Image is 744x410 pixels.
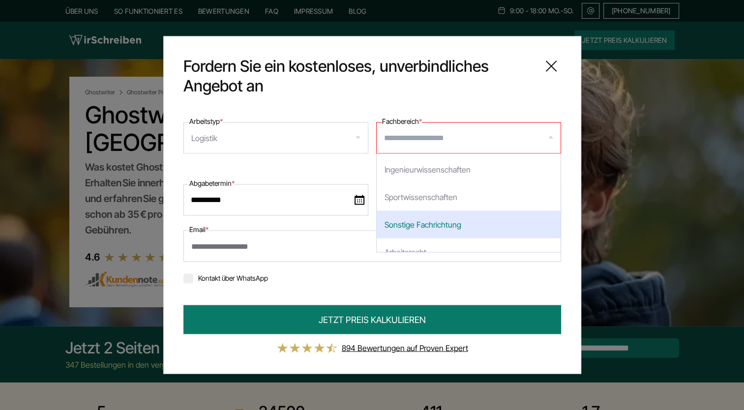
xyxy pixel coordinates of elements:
[377,238,561,266] div: Arbeitsrecht
[377,211,561,238] div: Sonstige Fachrichtung
[377,156,561,183] div: Ingenieurwissenschaften
[191,130,217,146] div: Logistik
[189,177,235,189] label: Abgabetermin
[189,116,223,127] label: Arbeitstyp
[342,343,468,353] a: 894 Bewertungen auf Proven Expert
[183,305,561,334] button: JETZT PREIS KALKULIEREN
[319,313,426,326] span: JETZT PREIS KALKULIEREN
[189,224,208,235] label: Email
[355,195,364,205] img: date
[382,116,422,127] label: Fachbereich
[183,57,534,96] span: Fordern Sie ein kostenloses, unverbindliches Angebot an
[183,184,368,216] input: date
[183,274,268,282] label: Kontakt über WhatsApp
[377,183,561,211] div: Sportwissenschaften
